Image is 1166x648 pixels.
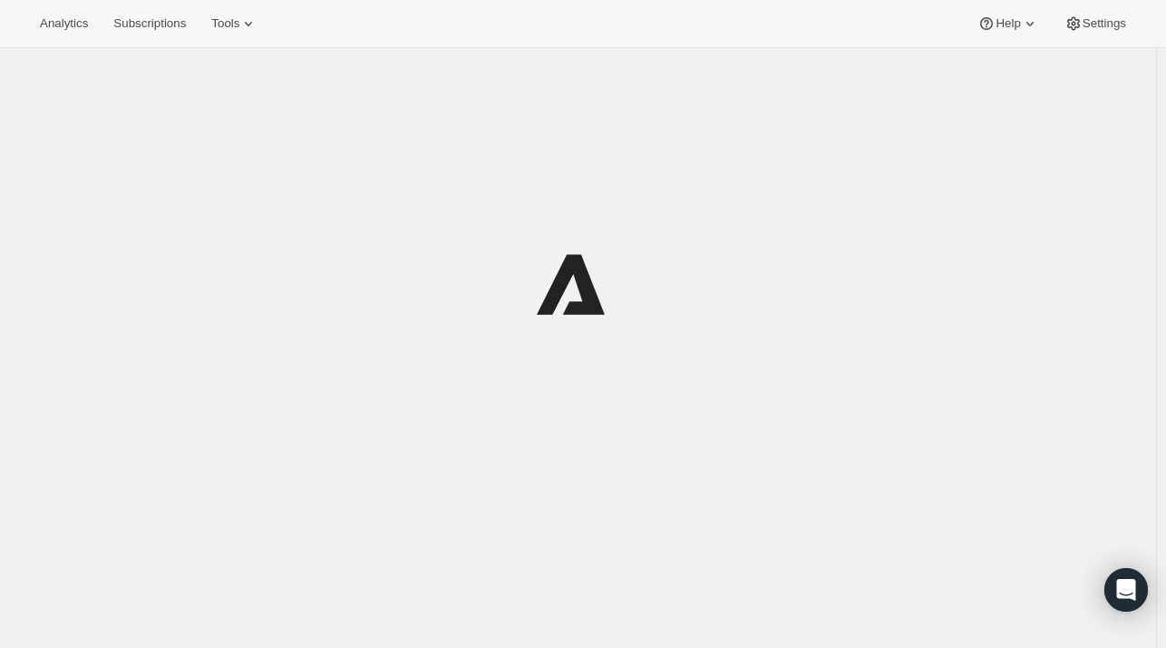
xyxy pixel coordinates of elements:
span: Analytics [40,16,88,31]
div: Open Intercom Messenger [1104,568,1148,612]
button: Help [967,11,1049,36]
button: Analytics [29,11,99,36]
span: Tools [211,16,239,31]
button: Settings [1054,11,1137,36]
button: Tools [200,11,268,36]
span: Help [996,16,1020,31]
span: Subscriptions [113,16,186,31]
button: Subscriptions [102,11,197,36]
span: Settings [1083,16,1126,31]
